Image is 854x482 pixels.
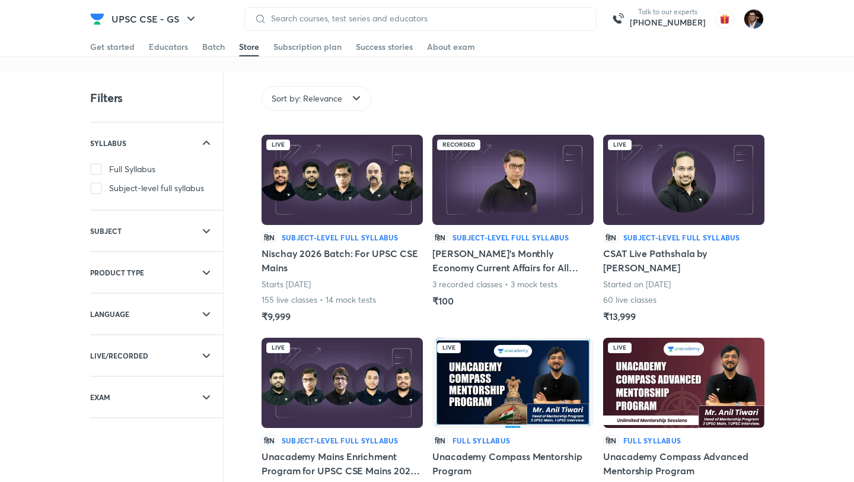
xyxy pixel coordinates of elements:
p: हिN [603,435,619,446]
a: Educators [149,37,188,56]
p: Talk to our experts [630,7,706,17]
h6: EXAM [90,391,110,403]
h5: ₹9,999 [262,309,291,324]
img: Batch Thumbnail [432,135,594,225]
p: Starts [DATE] [262,278,311,290]
p: हिN [603,232,619,243]
div: Store [239,41,259,53]
div: Batch [202,41,225,53]
h6: Full Syllabus [623,435,681,446]
img: call-us [606,7,630,31]
div: Live [437,343,461,353]
span: Sort by: Relevance [272,93,342,104]
img: Batch Thumbnail [432,338,594,428]
div: Live [608,139,632,150]
p: हिN [262,232,277,243]
div: About exam [427,41,475,53]
a: Batch [202,37,225,56]
p: हिN [432,232,448,243]
img: Batch Thumbnail [262,338,423,428]
p: हिN [432,435,448,446]
a: [PHONE_NUMBER] [630,17,706,28]
h6: LANGUAGE [90,308,129,320]
h6: SUBJECT [90,225,122,237]
a: About exam [427,37,475,56]
div: Live [266,343,290,353]
h5: Unacademy Compass Mentorship Program [432,449,594,478]
p: Started on [DATE] [603,278,671,290]
h6: PRODUCT TYPE [90,267,144,278]
img: Batch Thumbnail [603,135,764,225]
h6: SYLLABUS [90,137,126,149]
img: avatar [715,9,734,28]
div: Live [266,139,290,150]
p: हिN [262,435,277,446]
a: Get started [90,37,135,56]
h6: Subject-level full syllabus [453,232,569,243]
a: Success stories [356,37,413,56]
h5: Nischay 2026 Batch: For UPSC CSE Mains [262,246,423,275]
h6: Subject-level full syllabus [282,435,398,446]
p: 3 recorded classes • 3 mock tests [432,278,558,290]
button: UPSC CSE - GS [104,7,205,31]
span: Full Syllabus [109,163,155,175]
div: Recorded [437,139,480,150]
h6: Subject-level full syllabus [623,232,740,243]
h5: Unacademy Mains Enrichment Program for UPSC CSE Mains 2025 (All - GS I, II, III, IV & Essay) [262,449,423,478]
div: Live [608,343,632,353]
div: Educators [149,41,188,53]
div: Subscription plan [273,41,342,53]
h5: ₹13,999 [603,309,635,324]
input: Search courses, test series and educators [266,14,587,23]
h6: LIVE/RECORDED [90,350,148,361]
img: Company Logo [90,12,104,26]
img: Batch Thumbnail [603,338,764,428]
p: 155 live classes • 14 mock tests [262,294,377,306]
h4: Filters [90,90,123,106]
div: Success stories [356,41,413,53]
h5: ₹100 [432,294,454,308]
span: Subject-level full syllabus [109,182,204,194]
p: 60 live classes [603,294,657,306]
h6: Full Syllabus [453,435,510,446]
h5: [PERSON_NAME]’s Monthly Economy Current Affairs for All Competitive Exams [432,246,594,275]
a: Subscription plan [273,37,342,56]
div: Get started [90,41,135,53]
a: Store [239,37,259,56]
h5: Unacademy Compass Advanced Mentorship Program [603,449,764,478]
h6: Subject-level full syllabus [282,232,398,243]
img: Batch Thumbnail [262,135,423,225]
img: Amber Nigam [744,9,764,29]
h5: CSAT Live Pathshala by [PERSON_NAME] [603,246,764,275]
